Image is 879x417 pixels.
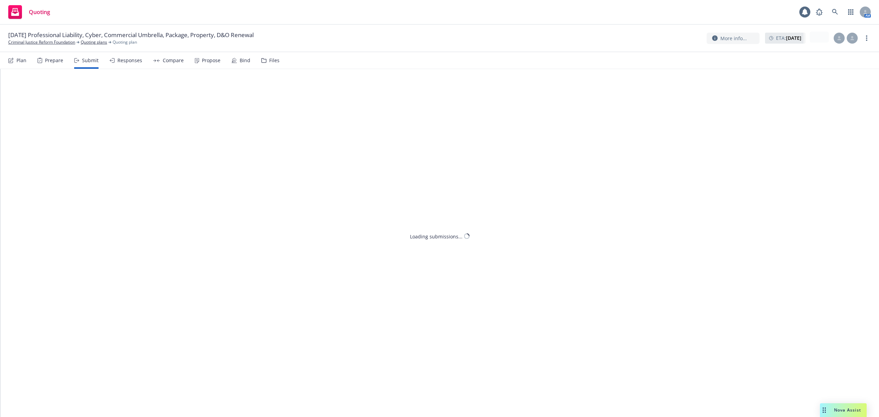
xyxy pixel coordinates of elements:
[269,58,279,63] div: Files
[410,233,463,240] div: Loading submissions...
[707,33,760,44] button: More info...
[720,35,747,42] span: More info...
[812,5,826,19] a: Report a Bug
[240,58,250,63] div: Bind
[820,403,867,417] button: Nova Assist
[16,58,26,63] div: Plan
[81,39,107,45] a: Quoting plans
[834,407,861,413] span: Nova Assist
[163,58,184,63] div: Compare
[820,403,829,417] div: Drag to move
[8,31,254,39] span: [DATE] Professional Liability, Cyber, Commercial Umbrella, Package, Property, D&O Renewal
[863,34,871,42] a: more
[5,2,53,22] a: Quoting
[113,39,137,45] span: Quoting plan
[776,34,801,42] span: ETA :
[82,58,99,63] div: Submit
[45,58,63,63] div: Prepare
[117,58,142,63] div: Responses
[828,5,842,19] a: Search
[786,35,801,41] strong: [DATE]
[844,5,858,19] a: Switch app
[8,39,75,45] a: Criminal Justice Reform Foundation
[202,58,220,63] div: Propose
[29,9,50,15] span: Quoting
